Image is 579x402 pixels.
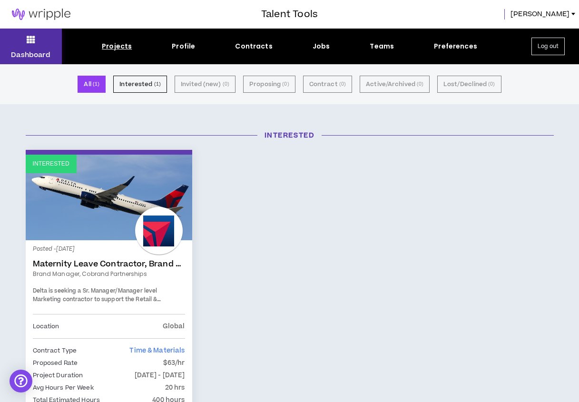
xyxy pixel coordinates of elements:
p: Location [33,321,59,332]
p: Project Duration [33,370,83,381]
div: Teams [370,41,394,51]
p: Global [163,321,185,332]
button: Contract (0) [303,76,352,93]
button: Invited (new) (0) [175,76,236,93]
p: [DATE] - [DATE] [135,370,185,381]
p: Proposed Rate [33,358,78,368]
p: Posted - [DATE] [33,245,185,254]
a: Maternity Leave Contractor, Brand Marketing Manager (Cobrand Partnerships) [33,259,185,269]
small: ( 0 ) [488,80,495,88]
span: Time & Materials [129,346,185,355]
span: Delta is seeking a Sr. Manager/Manager level Marketing contractor to support the Retail & Perform... [33,287,174,328]
small: ( 0 ) [339,80,346,88]
p: $63/hr [163,358,185,368]
p: Interested [33,159,69,168]
button: Active/Archived (0) [360,76,430,93]
p: Dashboard [11,50,50,60]
button: All (1) [78,76,106,93]
div: Profile [172,41,195,51]
small: ( 1 ) [154,80,161,88]
small: ( 0 ) [282,80,289,88]
div: Preferences [434,41,477,51]
div: Contracts [235,41,272,51]
p: Contract Type [33,345,77,356]
button: Lost/Declined (0) [437,76,501,93]
div: Open Intercom Messenger [10,370,32,392]
h3: Talent Tools [261,7,318,21]
a: Brand Manager, Cobrand Partnerships [33,270,185,278]
button: Proposing (0) [243,76,295,93]
p: Avg Hours Per Week [33,382,94,393]
div: Jobs [313,41,330,51]
small: ( 1 ) [93,80,99,88]
small: ( 0 ) [223,80,229,88]
span: [PERSON_NAME] [510,9,569,20]
button: Interested (1) [113,76,167,93]
a: Interested [26,155,192,240]
h3: Interested [19,130,561,140]
button: Log out [531,38,565,55]
small: ( 0 ) [417,80,423,88]
p: 20 hrs [165,382,185,393]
